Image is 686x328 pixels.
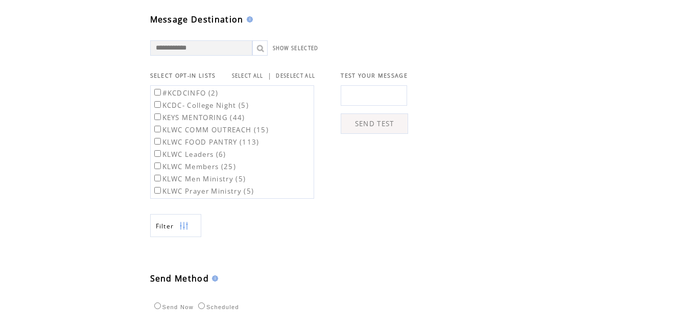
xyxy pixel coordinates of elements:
[152,125,269,134] label: KLWC COMM OUTREACH (15)
[209,275,218,282] img: help.gif
[152,186,254,196] label: KLWC Prayer Ministry (5)
[154,138,161,145] input: KLWC FOOD PANTRY (113)
[268,71,272,80] span: |
[196,304,239,310] label: Scheduled
[341,113,408,134] a: SEND TEST
[244,16,253,22] img: help.gif
[150,14,244,25] span: Message Destination
[150,273,209,284] span: Send Method
[273,45,319,52] a: SHOW SELECTED
[154,113,161,120] input: KEYS MENTORING (44)
[154,150,161,157] input: KLWC Leaders (6)
[152,113,245,122] label: KEYS MENTORING (44)
[152,162,236,171] label: KLWC Members (25)
[152,101,249,110] label: KCDC- College Night (5)
[152,88,219,98] label: #KCDCINFO (2)
[154,126,161,132] input: KLWC COMM OUTREACH (15)
[341,72,408,79] span: TEST YOUR MESSAGE
[232,73,264,79] a: SELECT ALL
[276,73,315,79] a: DESELECT ALL
[154,187,161,194] input: KLWC Prayer Ministry (5)
[154,101,161,108] input: KCDC- College Night (5)
[152,304,194,310] label: Send Now
[150,72,216,79] span: SELECT OPT-IN LISTS
[154,162,161,169] input: KLWC Members (25)
[154,89,161,96] input: #KCDCINFO (2)
[150,214,201,237] a: Filter
[154,175,161,181] input: KLWC Men Ministry (5)
[152,174,246,183] label: KLWC Men Ministry (5)
[198,302,205,309] input: Scheduled
[152,150,226,159] label: KLWC Leaders (6)
[154,302,161,309] input: Send Now
[179,215,188,238] img: filters.png
[156,222,174,230] span: Show filters
[152,137,259,147] label: KLWC FOOD PANTRY (113)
